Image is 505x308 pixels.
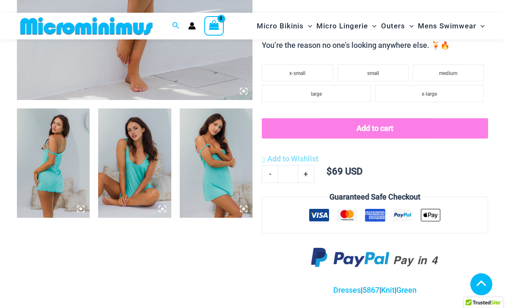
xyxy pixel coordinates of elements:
[326,191,424,203] legend: Guaranteed Safe Checkout
[381,286,395,294] a: Knit
[304,15,312,37] span: Menu Toggle
[98,108,171,218] img: Bahama Breeze Mint 5867 Dress
[418,15,476,37] span: Mens Swimwear
[396,286,417,294] a: Green
[311,91,322,97] span: large
[17,108,90,218] img: Bahama Breeze Mint 5867 Dress
[289,70,305,76] span: x-small
[379,15,416,37] a: OutersMenu ToggleMenu Toggle
[255,15,314,37] a: Micro BikinisMenu ToggleMenu Toggle
[314,15,379,37] a: Micro LingerieMenu ToggleMenu Toggle
[262,284,488,297] p: | | |
[416,15,487,37] a: Mens SwimwearMenu ToggleMenu Toggle
[327,166,362,177] bdi: 69 USD
[327,166,332,177] span: $
[172,21,180,31] a: Search icon link
[439,70,457,76] span: medium
[375,85,484,102] li: x-large
[338,64,409,81] li: small
[262,153,318,165] a: Add to Wishlist
[262,64,333,81] li: x-small
[188,22,196,30] a: Account icon link
[180,108,252,218] img: Bahama Breeze Mint 5867 Dress
[362,286,379,294] a: 5867
[413,64,484,81] li: medium
[278,165,298,183] input: Product quantity
[333,286,361,294] a: Dresses
[476,15,485,37] span: Menu Toggle
[262,118,488,139] button: Add to cart
[17,17,156,36] img: MM SHOP LOGO FLAT
[298,165,314,183] a: +
[368,15,376,37] span: Menu Toggle
[262,165,278,183] a: -
[204,16,224,36] a: View Shopping Cart, empty
[367,70,379,76] span: small
[267,154,318,163] span: Add to Wishlist
[422,91,437,97] span: x-large
[257,15,304,37] span: Micro Bikinis
[253,14,488,38] nav: Site Navigation
[405,15,414,37] span: Menu Toggle
[381,15,405,37] span: Outers
[316,15,368,37] span: Micro Lingerie
[262,85,371,102] li: large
